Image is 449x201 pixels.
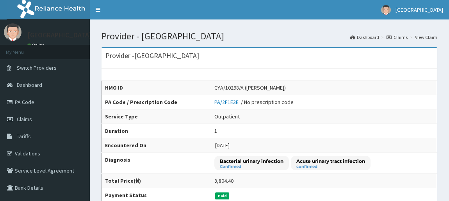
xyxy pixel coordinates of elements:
[4,23,21,41] img: User Image
[215,192,229,199] span: Paid
[396,6,443,13] span: [GEOGRAPHIC_DATA]
[27,32,92,39] p: [GEOGRAPHIC_DATA]
[296,165,365,169] small: confirmed
[17,133,31,140] span: Tariffs
[220,158,283,164] p: Bacterial urinary infection
[381,5,391,15] img: User Image
[102,124,211,138] th: Duration
[214,98,294,106] div: / No prescription code
[102,81,211,95] th: HMO ID
[214,113,240,120] div: Outpatient
[296,158,365,164] p: Acute urinary tract infection
[102,95,211,109] th: PA Code / Prescription Code
[214,127,217,135] div: 1
[102,174,211,188] th: Total Price(₦)
[102,138,211,153] th: Encountered On
[220,165,283,169] small: Confirmed
[215,142,230,149] span: [DATE]
[17,116,32,123] span: Claims
[102,31,437,41] h1: Provider - [GEOGRAPHIC_DATA]
[415,34,437,41] a: View Claim
[17,64,57,71] span: Switch Providers
[102,109,211,124] th: Service Type
[214,177,233,185] div: 8,804.40
[102,153,211,174] th: Diagnosis
[214,84,286,92] div: CYA/10298/A ([PERSON_NAME])
[27,42,46,48] a: Online
[387,34,408,41] a: Claims
[214,99,241,106] a: PA/2F1E3E
[17,81,42,88] span: Dashboard
[350,34,379,41] a: Dashboard
[105,52,199,59] h3: Provider - [GEOGRAPHIC_DATA]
